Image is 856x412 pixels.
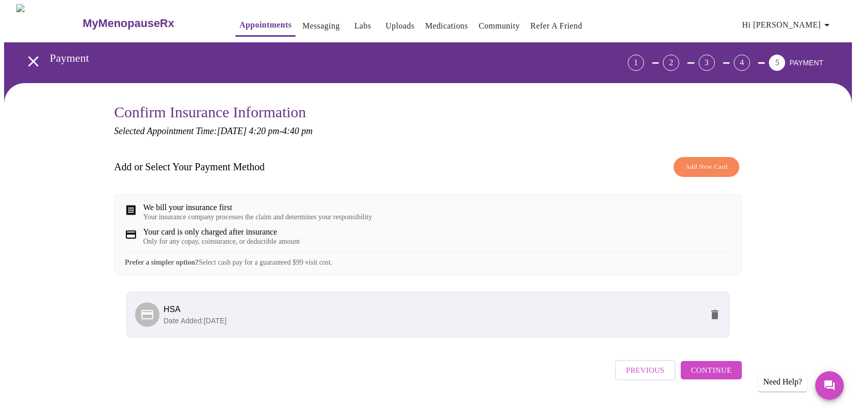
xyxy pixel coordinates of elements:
button: Medications [421,16,472,36]
div: 2 [663,55,679,71]
div: Select cash pay for a guaranteed $99 visit cost. [125,252,731,267]
button: Previous [615,360,676,380]
span: Previous [626,364,664,377]
a: Appointments [239,18,291,32]
a: Medications [425,19,468,33]
div: We bill your insurance first [143,203,372,212]
span: Continue [691,364,732,377]
a: Messaging [302,19,339,33]
div: Your card is only charged after insurance [143,227,300,237]
h3: MyMenopauseRx [83,17,174,30]
div: 5 [769,55,785,71]
button: Labs [346,16,379,36]
button: open drawer [18,46,48,76]
a: Community [479,19,520,33]
div: 4 [734,55,750,71]
button: delete [703,302,727,327]
button: Community [475,16,524,36]
div: Only for any copay, coinsurance, or deductible amount [143,238,300,246]
span: PAYMENT [789,59,823,67]
h3: Confirm Insurance Information [114,104,742,121]
a: Refer a Friend [530,19,582,33]
div: 1 [628,55,644,71]
span: Add New Card [685,161,728,173]
div: Your insurance company processes the claim and determines your responsibility [143,213,372,221]
a: MyMenopauseRx [82,6,215,41]
button: Uploads [382,16,419,36]
a: Labs [354,19,371,33]
span: Date Added: [DATE] [164,317,227,325]
button: Refer a Friend [526,16,586,36]
a: Uploads [386,19,415,33]
div: 3 [699,55,715,71]
button: Continue [681,361,742,379]
button: Add New Card [674,157,739,177]
h3: Add or Select Your Payment Method [114,161,265,173]
strong: Prefer a simpler option? [125,259,199,266]
em: Selected Appointment Time: [DATE] 4:20 pm - 4:40 pm [114,126,312,136]
div: Need Help? [758,372,807,392]
button: Hi [PERSON_NAME] [738,15,837,35]
h3: Payment [50,51,571,65]
button: Messaging [298,16,343,36]
span: Hi [PERSON_NAME] [742,18,833,32]
span: HSA [164,305,180,314]
button: Appointments [235,15,296,37]
button: Messages [815,371,844,400]
img: MyMenopauseRx Logo [16,4,82,42]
